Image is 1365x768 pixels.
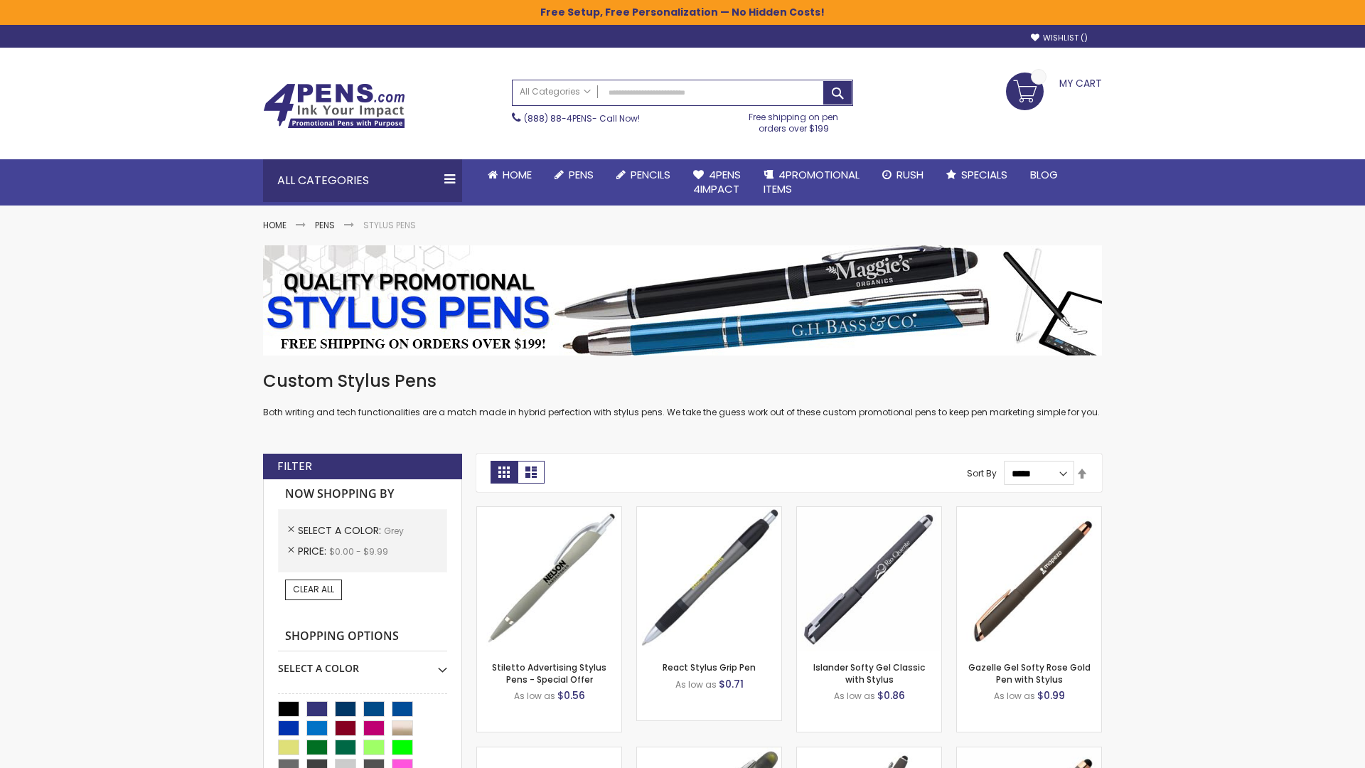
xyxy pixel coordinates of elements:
span: Select A Color [298,523,384,538]
span: Pens [569,167,594,182]
span: All Categories [520,86,591,97]
span: Home [503,167,532,182]
span: As low as [675,678,717,690]
span: As low as [514,690,555,702]
span: $0.00 - $9.99 [329,545,388,558]
h1: Custom Stylus Pens [263,370,1102,393]
strong: Shopping Options [278,622,447,652]
a: Pencils [605,159,682,191]
span: $0.86 [877,688,905,703]
span: $0.56 [557,688,585,703]
img: Stiletto Advertising Stylus Pens-Grey [477,507,621,651]
span: Pencils [631,167,670,182]
a: React Stylus Grip Pen [663,661,756,673]
a: Pens [315,219,335,231]
span: Clear All [293,583,334,595]
a: Home [476,159,543,191]
a: Souvenir® Jalan Highlighter Stylus Pen Combo-Grey [637,747,781,759]
a: All Categories [513,80,598,104]
div: Select A Color [278,651,447,676]
a: Islander Softy Gel Classic with Stylus [813,661,925,685]
span: 4Pens 4impact [693,167,741,196]
span: Blog [1030,167,1058,182]
a: Islander Softy Gel Classic with Stylus-Grey [797,506,941,518]
a: Blog [1019,159,1069,191]
img: Gazelle Gel Softy Rose Gold Pen with Stylus-Grey [957,507,1101,651]
a: React Stylus Grip Pen-Grey [637,506,781,518]
a: Pens [543,159,605,191]
span: Specials [961,167,1007,182]
a: Wishlist [1031,33,1088,43]
a: Clear All [285,580,342,599]
span: Rush [896,167,924,182]
strong: Now Shopping by [278,479,447,509]
a: Gazelle Gel Softy Rose Gold Pen with Stylus-Grey [957,506,1101,518]
img: Stylus Pens [263,245,1102,356]
a: Cyber Stylus 0.7mm Fine Point Gel Grip Pen-Grey [477,747,621,759]
img: React Stylus Grip Pen-Grey [637,507,781,651]
span: - Call Now! [524,112,640,124]
span: $0.71 [719,677,744,691]
strong: Filter [277,459,312,474]
div: All Categories [263,159,462,202]
a: Islander Softy Rose Gold Gel Pen with Stylus-Grey [957,747,1101,759]
strong: Stylus Pens [363,219,416,231]
div: Both writing and tech functionalities are a match made in hybrid perfection with stylus pens. We ... [263,370,1102,419]
img: Islander Softy Gel Classic with Stylus-Grey [797,507,941,651]
span: $0.99 [1037,688,1065,703]
a: Rush [871,159,935,191]
a: (888) 88-4PENS [524,112,592,124]
label: Sort By [967,467,997,479]
img: 4Pens Custom Pens and Promotional Products [263,83,405,129]
a: 4Pens4impact [682,159,752,206]
strong: Grid [491,461,518,484]
span: As low as [994,690,1035,702]
span: Price [298,544,329,558]
a: Stiletto Advertising Stylus Pens - Special Offer [492,661,606,685]
span: 4PROMOTIONAL ITEMS [764,167,860,196]
a: Gazelle Gel Softy Rose Gold Pen with Stylus [968,661,1091,685]
span: As low as [834,690,875,702]
a: Home [263,219,287,231]
a: 4PROMOTIONALITEMS [752,159,871,206]
span: Grey [384,525,404,537]
a: Custom Soft Touch® Metal Pens with Stylus-Grey [797,747,941,759]
a: Specials [935,159,1019,191]
a: Stiletto Advertising Stylus Pens-Grey [477,506,621,518]
div: Free shipping on pen orders over $199 [734,106,854,134]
